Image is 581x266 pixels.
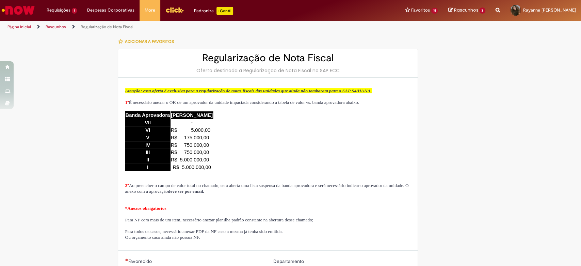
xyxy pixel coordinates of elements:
[125,119,170,126] td: VII
[125,126,170,134] td: VI
[431,8,438,14] span: 15
[125,52,411,64] h2: Regularização de Nota Fiscal
[171,111,213,119] td: [PERSON_NAME]
[81,24,133,30] a: Regularização de Nota Fiscal
[5,21,382,33] ul: Trilhas de página
[125,141,170,149] td: IV
[118,34,177,49] button: Adicionar a Favoritos
[125,134,170,141] td: V
[168,189,204,194] strong: deve ser por email.
[125,100,129,105] span: 1º
[171,119,213,126] td: -
[273,258,305,265] label: Somente leitura - Departamento
[125,183,408,194] span: Ao preencher o campo de valor total no chamado, será aberta uma lista suspensa da banda aprovador...
[125,229,283,234] span: Para todos os casos, necessário anexar PDF da NF caso a mesma já tenha sido emitida.
[125,88,371,93] span: Atenção: essa oferta é exclusiva para a regularização de notas fiscais das unidades que ainda não...
[216,7,233,15] p: +GenAi
[171,134,213,141] td: R$ 175.000,00
[454,7,478,13] span: Rascunhos
[145,7,155,14] span: More
[1,3,36,17] img: ServiceNow
[125,67,411,74] div: Oferta destinada a Regularização de Nota Fiscal no SAP ECC
[46,24,66,30] a: Rascunhos
[165,5,184,15] img: click_logo_yellow_360x200.png
[411,7,430,14] span: Favoritos
[479,7,485,14] span: 2
[125,259,128,261] span: Necessários
[125,39,174,44] span: Adicionar a Favoritos
[125,217,313,222] span: Para NF com mais de um item, necessário anexar planilha padrão constante na abertura desse chamado;
[72,8,77,14] span: 1
[125,163,170,171] td: I
[87,7,134,14] span: Despesas Corporativas
[125,100,359,105] span: É necessário anexar o OK de um aprovador da unidade impactada considerando a tabela de valor vs. ...
[194,7,233,15] div: Padroniza
[448,7,485,14] a: Rascunhos
[125,183,129,188] span: 2º
[125,235,200,240] span: Ou orçamento caso ainda não possua NF.
[171,156,213,163] td: R$ 5.000.000,00
[125,111,170,119] td: Banda Aprovadora
[171,163,213,171] td: R$ 5.000.000,00
[125,156,170,163] td: II
[523,7,576,13] span: Rayanne [PERSON_NAME]
[7,24,31,30] a: Página inicial
[171,141,213,149] td: R$ 750.000,00
[171,126,213,134] td: R$ 5.000,00
[47,7,70,14] span: Requisições
[171,148,213,156] td: R$ 750.000,00
[125,206,166,211] span: *Anexos obrigatórios
[125,148,170,156] td: III
[128,258,153,264] span: Necessários - Favorecido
